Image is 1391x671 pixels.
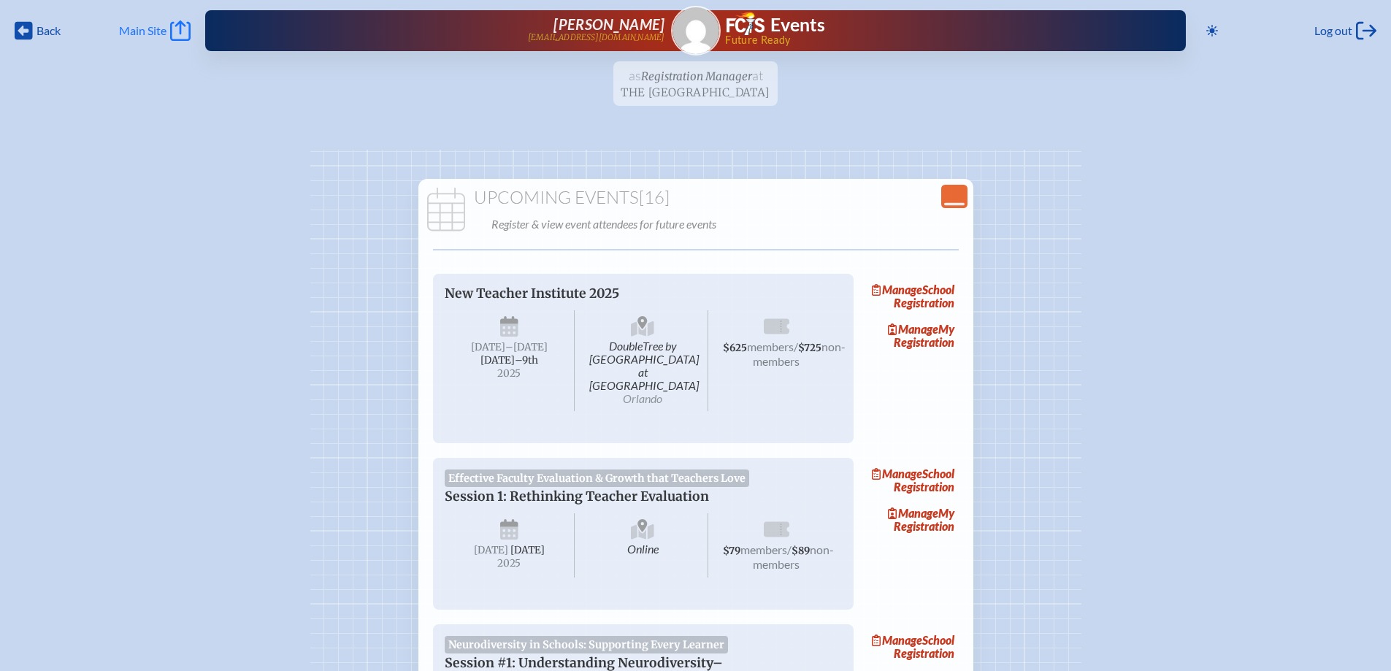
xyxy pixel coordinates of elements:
a: Main Site [119,20,191,41]
a: ManageMy Registration [865,319,959,353]
span: / [794,340,798,353]
span: Manage [872,467,922,480]
h1: Events [770,16,825,34]
span: $79 [723,545,740,557]
span: [DATE] [474,544,508,556]
span: Back [37,23,61,38]
span: DoubleTree by [GEOGRAPHIC_DATA] at [GEOGRAPHIC_DATA] [578,310,708,411]
span: 2025 [456,558,563,569]
span: Log out [1314,23,1352,38]
span: non-members [753,542,834,571]
img: Florida Council of Independent Schools [727,12,765,35]
span: non-members [753,340,846,368]
a: [PERSON_NAME][EMAIL_ADDRESS][DOMAIN_NAME] [252,16,665,45]
span: Manage [888,322,938,336]
span: [16] [639,186,670,208]
span: Manage [888,506,938,520]
span: New Teacher Institute 2025 [445,285,619,302]
span: Online [578,513,708,578]
span: Effective Faculty Evaluation & Growth that Teachers Love [445,469,750,487]
span: members [740,542,787,556]
span: Main Site [119,23,166,38]
span: [DATE]–⁠9th [480,354,538,367]
span: [DATE] [471,341,505,353]
img: Gravatar [672,7,719,54]
h1: Upcoming Events [424,188,967,208]
div: FCIS Events — Future ready [727,12,1140,45]
a: Gravatar [671,6,721,55]
span: Session 1: Rethinking Teacher Evaluation [445,488,709,505]
span: / [787,542,792,556]
span: 2025 [456,368,563,379]
span: $725 [798,342,821,354]
span: Manage [872,633,922,647]
a: ManageSchool Registration [865,630,959,664]
span: $89 [792,545,810,557]
span: Manage [872,283,922,296]
span: Future Ready [725,35,1139,45]
span: –[DATE] [505,341,548,353]
a: FCIS LogoEvents [727,12,825,38]
span: Orlando [623,391,662,405]
a: ManageSchool Registration [865,280,959,313]
span: [DATE] [510,544,545,556]
p: Register & view event attendees for future events [491,214,965,234]
a: ManageSchool Registration [865,464,959,497]
span: $625 [723,342,747,354]
span: members [747,340,794,353]
span: [PERSON_NAME] [553,15,664,33]
p: [EMAIL_ADDRESS][DOMAIN_NAME] [528,33,665,42]
a: ManageMy Registration [865,503,959,537]
span: Neurodiversity in Schools: Supporting Every Learner [445,636,729,653]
